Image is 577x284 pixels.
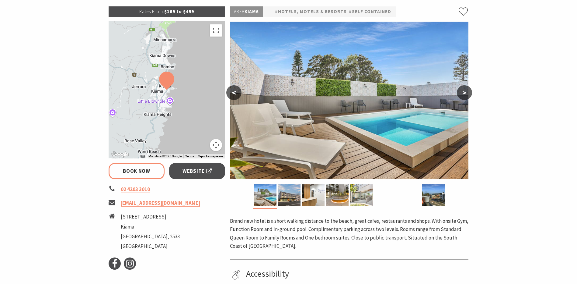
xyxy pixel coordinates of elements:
li: [GEOGRAPHIC_DATA], 2533 [121,233,180,241]
p: Kiama [230,6,263,17]
span: Rates From: [139,9,164,14]
button: Toggle fullscreen view [210,24,222,37]
button: Map camera controls [210,139,222,151]
a: Terms (opens in new tab) [185,154,194,158]
img: Exterior [278,184,301,206]
a: Report a map error [198,154,223,158]
img: Pool [230,22,468,179]
li: [GEOGRAPHIC_DATA] [121,242,180,250]
button: < [226,85,242,100]
img: Pool [254,184,276,206]
a: #Self Contained [349,8,391,16]
img: Google [110,151,130,158]
button: Keyboard shortcuts [141,154,145,158]
span: Area [234,9,245,14]
a: [EMAIL_ADDRESS][DOMAIN_NAME] [121,200,200,207]
a: Book Now [109,163,165,179]
img: View from Ocean Room, Juliette Balcony [422,184,445,206]
h4: Accessibility [246,269,466,279]
p: $169 to $499 [109,6,225,17]
a: Website [169,163,225,179]
a: #Hotels, Motels & Resorts [275,8,347,16]
span: Map data ©2025 Google [148,154,182,158]
p: Brand new hotel is a short walking distance to the beach, great cafes, restaurants and shops. Wit... [230,217,468,250]
li: [STREET_ADDRESS] [121,213,180,221]
li: Kiama [121,223,180,231]
img: Reception and Foyer [302,184,325,206]
a: 02 4203 3010 [121,186,150,193]
button: > [457,85,472,100]
span: Website [182,167,212,175]
img: Courtyard [350,184,373,206]
img: Courtyard [326,184,349,206]
a: Open this area in Google Maps (opens a new window) [110,151,130,158]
